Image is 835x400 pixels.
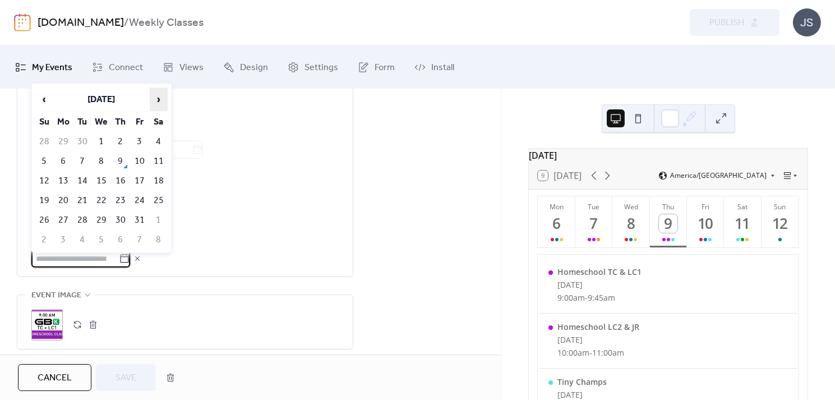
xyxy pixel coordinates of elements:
[35,211,53,229] td: 26
[112,231,130,249] td: 6
[35,231,53,249] td: 2
[50,224,339,238] span: [DATE]
[35,113,53,131] th: Su
[131,231,149,249] td: 7
[54,231,72,249] td: 3
[557,334,639,345] div: [DATE]
[93,231,110,249] td: 5
[579,202,609,212] div: Tue
[557,376,616,387] div: Tiny Champs
[150,211,168,229] td: 1
[36,88,53,111] span: ‹
[690,202,721,212] div: Fri
[32,59,72,76] span: My Events
[31,309,63,341] div: ;
[305,59,338,76] span: Settings
[653,202,684,212] div: Thu
[93,172,110,190] td: 15
[687,196,724,247] button: Fri10
[31,289,81,302] span: Event image
[696,214,715,233] div: 10
[349,50,403,84] a: Form
[54,172,72,190] td: 13
[93,113,110,131] th: We
[670,172,767,179] span: America/[GEOGRAPHIC_DATA]
[150,132,168,151] td: 4
[112,191,130,210] td: 23
[14,13,31,31] img: logo
[616,202,646,212] div: Wed
[727,202,758,212] div: Sat
[129,12,204,34] b: Weekly Classes
[765,202,795,212] div: Sun
[73,172,91,190] td: 14
[112,113,130,131] th: Th
[112,152,130,171] td: 9
[575,196,612,247] button: Tue7
[771,214,790,233] div: 12
[585,292,588,303] span: -
[73,132,91,151] td: 30
[131,211,149,229] td: 31
[112,132,130,151] td: 2
[124,12,129,34] b: /
[54,88,149,112] th: [DATE]
[93,132,110,151] td: 1
[131,132,149,151] td: 3
[73,113,91,131] th: Tu
[18,364,91,391] a: Cancel
[588,292,615,303] span: 9:45am
[73,191,91,210] td: 21
[54,191,72,210] td: 20
[612,196,649,247] button: Wed8
[557,321,639,332] div: Homeschool LC2 & JR
[35,172,53,190] td: 12
[240,59,268,76] span: Design
[54,152,72,171] td: 6
[31,113,336,127] div: Ends
[547,214,566,233] div: 6
[93,152,110,171] td: 8
[529,149,808,162] div: [DATE]
[93,191,110,210] td: 22
[279,50,347,84] a: Settings
[585,214,603,233] div: 7
[150,191,168,210] td: 25
[431,59,454,76] span: Install
[215,50,276,84] a: Design
[724,196,761,247] button: Sat11
[179,59,204,76] span: Views
[131,191,149,210] td: 24
[109,59,143,76] span: Connect
[93,211,110,229] td: 29
[150,231,168,249] td: 8
[73,231,91,249] td: 4
[35,132,53,151] td: 28
[375,59,395,76] span: Form
[35,191,53,210] td: 19
[54,113,72,131] th: Mo
[557,266,642,277] div: Homeschool TC & LC1
[73,152,91,171] td: 7
[54,211,72,229] td: 27
[622,214,640,233] div: 8
[557,389,616,400] div: [DATE]
[557,279,642,290] div: [DATE]
[84,50,151,84] a: Connect
[659,214,677,233] div: 9
[38,371,72,385] span: Cancel
[150,113,168,131] th: Sa
[35,152,53,171] td: 5
[650,196,687,247] button: Thu9
[538,196,575,247] button: Mon6
[150,152,168,171] td: 11
[150,172,168,190] td: 18
[31,173,339,186] span: Excluded dates
[131,113,149,131] th: Fr
[131,172,149,190] td: 17
[589,347,592,358] span: -
[112,211,130,229] td: 30
[557,292,585,303] span: 9:00am
[50,209,339,222] span: [DATE]
[150,88,167,111] span: ›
